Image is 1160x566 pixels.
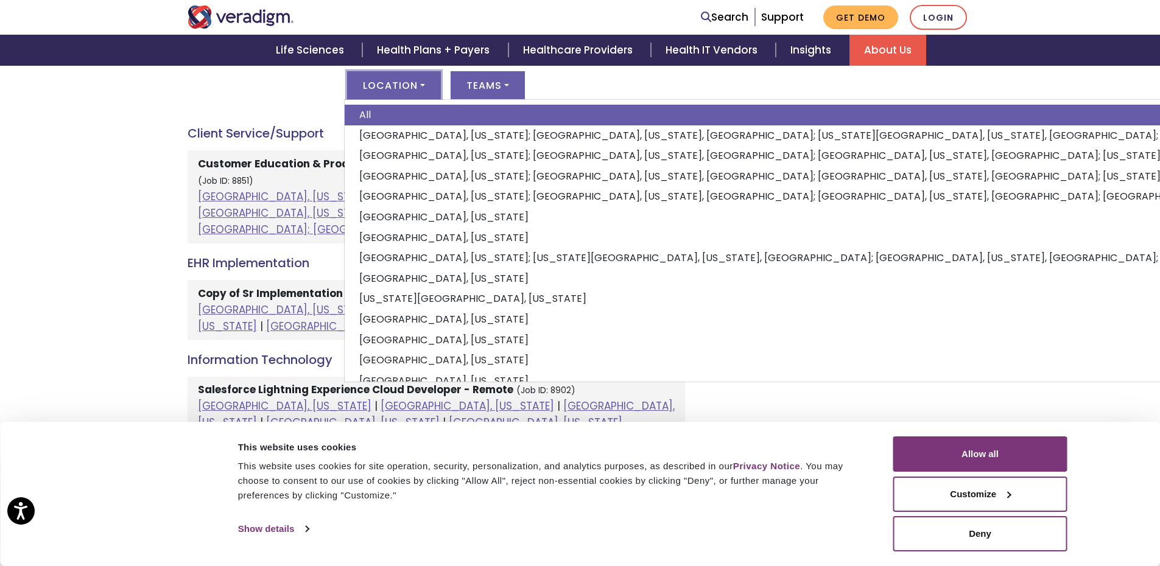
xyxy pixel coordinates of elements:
a: Search [701,9,748,26]
h4: Client Service/Support [188,126,685,141]
button: Location [347,71,441,99]
a: Healthcare Providers [508,35,651,66]
a: Show details [238,520,309,538]
small: (Job ID: 8902) [516,385,575,396]
img: Veradigm logo [188,5,294,29]
a: [GEOGRAPHIC_DATA], [US_STATE] [449,415,622,430]
a: [GEOGRAPHIC_DATA], [US_STATE] [266,415,440,430]
h4: EHR Implementation [188,256,685,270]
a: Life Sciences [261,35,362,66]
a: About Us [849,35,926,66]
span: | [443,415,446,430]
a: [GEOGRAPHIC_DATA], [US_STATE] [198,399,371,413]
strong: Salesforce Lightning Experience Cloud Developer - Remote [198,382,513,397]
a: Health IT Vendors [651,35,776,66]
a: [GEOGRAPHIC_DATA], [US_STATE]; [GEOGRAPHIC_DATA], [US_STATE], [GEOGRAPHIC_DATA]; [GEOGRAPHIC_DATA... [198,189,667,237]
span: | [260,319,263,334]
a: [GEOGRAPHIC_DATA], [US_STATE] [198,302,675,334]
a: Get Demo [823,5,898,29]
a: Health Plans + Payers [362,35,508,66]
a: [GEOGRAPHIC_DATA], [US_STATE] [198,302,371,317]
a: [GEOGRAPHIC_DATA], [US_STATE] [381,399,554,413]
button: Customize [893,477,1067,512]
small: (Job ID: 8851) [198,175,253,187]
span: | [260,415,263,430]
a: Privacy Notice [733,461,800,471]
h4: Information Technology [188,352,685,367]
span: | [557,399,560,413]
a: Support [761,10,804,24]
button: Teams [451,71,525,99]
button: Allow all [893,436,1067,472]
a: Insights [776,35,849,66]
button: Deny [893,516,1067,551]
div: This website uses cookies [238,440,866,455]
span: | [374,399,378,413]
a: [GEOGRAPHIC_DATA], [US_STATE] [266,319,440,334]
a: Login [910,5,967,30]
div: This website uses cookies for site operation, security, personalization, and analytics purposes, ... [238,459,866,503]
